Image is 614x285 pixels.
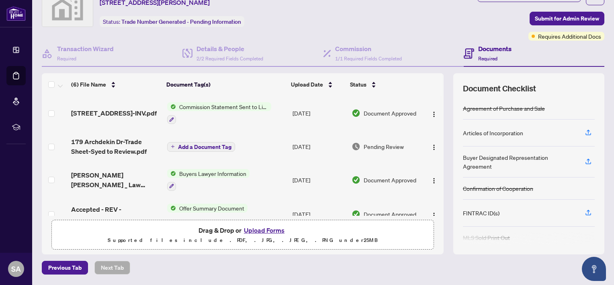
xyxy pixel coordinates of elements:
button: Logo [428,173,440,186]
img: Status Icon [167,169,176,178]
button: Previous Tab [42,261,88,275]
button: Logo [428,140,440,153]
button: Status IconBuyers Lawyer Information [167,169,250,191]
img: Status Icon [167,102,176,111]
button: Logo [428,107,440,120]
img: Logo [431,212,437,219]
span: Trade Number Generated - Pending Information [121,18,241,25]
span: Offer Summary Document [176,204,248,213]
h4: Commission [335,44,402,54]
button: Status IconOffer Summary Document [167,204,276,225]
h4: Details & People [196,44,263,54]
span: Document Approved [364,176,416,184]
button: Status IconCommission Statement Sent to Listing Brokerage [167,102,271,124]
img: Logo [431,178,437,184]
span: SA [11,263,21,275]
span: Requires Additional Docs [538,32,601,41]
span: Commission Statement Sent to Listing Brokerage [176,102,271,111]
div: Articles of Incorporation [463,128,523,137]
button: Upload Forms [242,225,287,235]
span: Accepted - REV - [PERSON_NAME] Inc.pdf [71,204,161,224]
button: Add a Document Tag [167,142,235,152]
img: Logo [431,144,437,151]
button: Add a Document Tag [167,141,235,152]
img: Status Icon [167,204,176,213]
button: Next Tab [94,261,130,275]
img: Logo [431,111,437,118]
th: Document Tag(s) [163,73,288,96]
span: 179 Archdekin Dr-Trade Sheet-Syed to Review.pdf [71,137,161,156]
span: Drag & Drop orUpload FormsSupported files include .PDF, .JPG, .JPEG, .PNG under25MB [52,220,434,250]
th: (6) File Name [68,73,163,96]
span: 2/2 Required Fields Completed [196,56,263,62]
th: Upload Date [288,73,347,96]
span: Required [478,56,497,62]
td: [DATE] [289,197,348,232]
span: [PERSON_NAME] [PERSON_NAME] _ Law Society of [GEOGRAPHIC_DATA]pdf [71,170,161,190]
span: (6) File Name [71,80,106,89]
span: Document Checklist [463,83,536,94]
img: logo [6,6,26,21]
h4: Transaction Wizard [57,44,114,54]
span: Document Approved [364,210,416,219]
span: Document Approved [364,109,416,118]
span: [STREET_ADDRESS]-INV.pdf [71,108,157,118]
span: Previous Tab [48,261,82,274]
td: [DATE] [289,163,348,197]
img: Document Status [352,142,360,151]
button: Logo [428,208,440,221]
img: Document Status [352,176,360,184]
th: Status [347,73,420,96]
div: Agreement of Purchase and Sale [463,104,545,113]
span: Upload Date [291,80,323,89]
div: Buyer Designated Representation Agreement [463,153,575,171]
td: [DATE] [289,130,348,163]
span: 1/1 Required Fields Completed [335,56,402,62]
h4: Documents [478,44,512,54]
span: Pending Review [364,142,404,151]
button: Open asap [582,257,606,281]
span: Drag & Drop or [199,225,287,235]
div: Confirmation of Cooperation [463,184,533,193]
span: Add a Document Tag [178,144,231,150]
div: Status: [100,16,244,27]
span: Status [350,80,366,89]
img: Document Status [352,109,360,118]
p: Supported files include .PDF, .JPG, .JPEG, .PNG under 25 MB [57,235,429,245]
span: Submit for Admin Review [535,12,599,25]
td: [DATE] [289,96,348,130]
img: Document Status [352,210,360,219]
button: Submit for Admin Review [530,12,604,25]
div: FINTRAC ID(s) [463,209,499,217]
span: plus [171,145,175,149]
span: Buyers Lawyer Information [176,169,250,178]
span: Required [57,56,76,62]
